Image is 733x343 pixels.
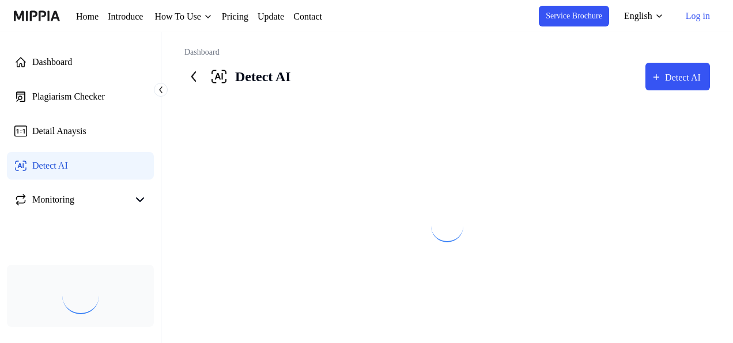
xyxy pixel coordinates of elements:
[184,63,293,90] div: Detect AI
[529,6,606,26] button: Service Brochure
[7,83,154,110] a: Plagiarism Checker
[313,10,348,24] a: Contact
[619,9,653,23] div: English
[662,70,704,85] div: Detect AI
[217,12,226,21] img: down
[7,152,154,180] a: Detect AI
[161,10,226,24] button: How To Use
[14,193,129,207] a: Monitoring
[273,10,304,24] a: Update
[32,124,90,138] div: Detail Anaysis
[32,55,79,69] div: Dashboard
[110,10,152,24] a: Introduce
[7,48,154,76] a: Dashboard
[76,10,101,24] a: Home
[612,5,669,28] button: English
[642,63,710,90] button: Detect AI
[161,10,217,24] div: How To Use
[7,117,154,145] a: Detail Anaysis
[32,159,71,173] div: Detect AI
[235,10,264,24] a: Pricing
[32,193,78,207] div: Monitoring
[32,90,112,104] div: Plagiarism Checker
[184,47,225,56] a: Dashboard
